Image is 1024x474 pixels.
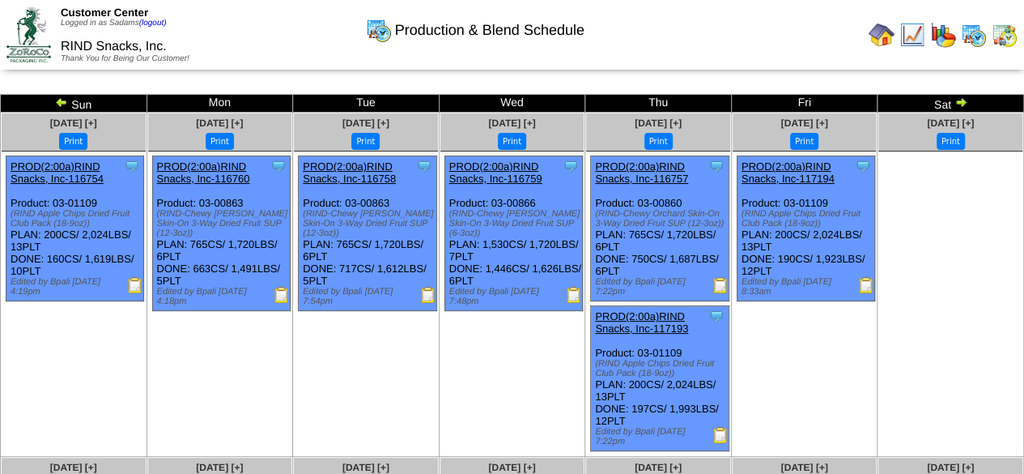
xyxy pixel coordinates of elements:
img: Production Report [712,427,729,443]
a: [DATE] [+] [342,462,389,473]
a: [DATE] [+] [488,462,535,473]
img: line_graph.gif [899,22,925,48]
button: Print [351,133,380,150]
a: [DATE] [+] [781,117,828,129]
div: Product: 03-00863 PLAN: 765CS / 1,720LBS / 6PLT DONE: 663CS / 1,491LBS / 5PLT [152,156,290,311]
a: PROD(2:00a)RIND Snacks, Inc-116759 [449,160,542,185]
img: ZoRoCo_Logo(Green%26Foil)%20jpg.webp [6,7,51,62]
a: PROD(2:00a)RIND Snacks, Inc-116757 [595,160,688,185]
td: Tue [293,95,440,113]
img: Production Report [127,277,143,293]
div: Product: 03-00863 PLAN: 765CS / 1,720LBS / 6PLT DONE: 717CS / 1,612LBS / 5PLT [299,156,436,311]
a: [DATE] [+] [927,117,974,129]
button: Print [937,133,965,150]
div: Edited by Bpali [DATE] 4:18pm [157,287,290,306]
img: calendarinout.gif [992,22,1018,48]
a: [DATE] [+] [342,117,389,129]
div: (RIND-Chewy Orchard Skin-On 3-Way Dried Fruit SUP (12-3oz)) [595,209,728,228]
a: [DATE] [+] [196,117,243,129]
span: Thank You for Being Our Customer! [61,54,189,63]
td: Fri [731,95,877,113]
div: Edited by Bpali [DATE] 7:22pm [595,427,728,446]
a: [DATE] [+] [635,117,682,129]
div: (RIND Apple Chips Dried Fruit Club Pack (18-9oz)) [11,209,143,228]
div: Edited by Bpali [DATE] 7:22pm [595,277,728,297]
a: PROD(2:00a)RIND Snacks, Inc-117193 [595,310,688,335]
div: (RIND-Chewy [PERSON_NAME] Skin-On 3-Way Dried Fruit SUP (6-3oz)) [449,209,582,238]
img: calendarprod.gif [366,17,392,43]
div: Edited by Bpali [DATE] 8:33am [741,277,874,297]
td: Mon [147,95,293,113]
img: Tooltip [416,158,432,174]
div: Edited by Bpali [DATE] 7:54pm [303,287,436,306]
img: graph.gif [930,22,956,48]
img: Tooltip [270,158,287,174]
td: Sat [877,95,1024,113]
div: Edited by Bpali [DATE] 7:48pm [449,287,582,306]
div: Product: 03-00866 PLAN: 1,530CS / 1,720LBS / 7PLT DONE: 1,446CS / 1,626LBS / 6PLT [444,156,582,311]
a: [DATE] [+] [781,462,828,473]
img: Production Report [566,287,582,303]
button: Print [644,133,673,150]
a: [DATE] [+] [927,462,974,473]
img: calendarprod.gif [961,22,987,48]
td: Thu [585,95,732,113]
div: (RIND-Chewy [PERSON_NAME] Skin-On 3-Way Dried Fruit SUP (12-3oz)) [303,209,436,238]
img: arrowleft.gif [55,96,68,109]
img: Tooltip [708,158,724,174]
img: arrowright.gif [954,96,967,109]
td: Wed [439,95,585,113]
button: Print [790,133,818,150]
div: Edited by Bpali [DATE] 4:19pm [11,277,143,297]
img: Tooltip [563,158,579,174]
a: PROD(2:00a)RIND Snacks, Inc-117194 [741,160,835,185]
button: Print [206,133,234,150]
a: [DATE] [+] [488,117,535,129]
span: Customer Center [61,6,148,19]
img: Production Report [858,277,874,293]
span: Production & Blend Schedule [395,22,584,39]
div: (RIND-Chewy [PERSON_NAME] Skin-On 3-Way Dried Fruit SUP (12-3oz)) [157,209,290,238]
div: Product: 03-01109 PLAN: 200CS / 2,024LBS / 13PLT DONE: 190CS / 1,923LBS / 12PLT [737,156,874,301]
a: PROD(2:00a)RIND Snacks, Inc-116758 [303,160,396,185]
img: Production Report [712,277,729,293]
img: Tooltip [124,158,140,174]
img: Tooltip [708,308,724,324]
img: Tooltip [855,158,871,174]
a: PROD(2:00a)RIND Snacks, Inc-116760 [157,160,250,185]
img: Production Report [274,287,290,303]
a: [DATE] [+] [635,462,682,473]
img: Production Report [420,287,436,303]
img: home.gif [869,22,894,48]
td: Sun [1,95,147,113]
button: Print [498,133,526,150]
a: [DATE] [+] [50,117,97,129]
div: Product: 03-00860 PLAN: 765CS / 1,720LBS / 6PLT DONE: 750CS / 1,687LBS / 6PLT [591,156,729,301]
a: [DATE] [+] [196,462,243,473]
div: (RIND Apple Chips Dried Fruit Club Pack (18-9oz)) [595,359,728,378]
div: (RIND Apple Chips Dried Fruit Club Pack (18-9oz)) [741,209,874,228]
span: Logged in as Sadams [61,19,167,28]
a: (logout) [139,19,167,28]
a: PROD(2:00a)RIND Snacks, Inc-116754 [11,160,104,185]
div: Product: 03-01109 PLAN: 200CS / 2,024LBS / 13PLT DONE: 160CS / 1,619LBS / 10PLT [6,156,144,301]
a: [DATE] [+] [50,462,97,473]
button: Print [59,133,87,150]
div: Product: 03-01109 PLAN: 200CS / 2,024LBS / 13PLT DONE: 197CS / 1,993LBS / 12PLT [591,306,729,451]
span: RIND Snacks, Inc. [61,40,167,53]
